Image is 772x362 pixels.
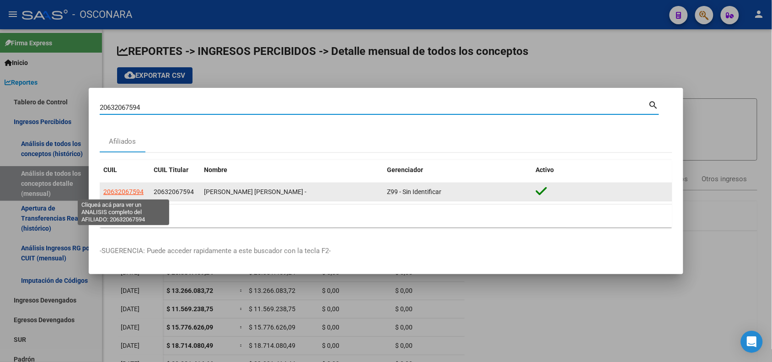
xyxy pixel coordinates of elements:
[109,136,136,147] div: Afiliados
[100,205,672,227] div: 1 total
[649,99,659,110] mat-icon: search
[103,188,144,195] span: 20632067594
[154,188,194,195] span: 20632067594
[387,166,423,173] span: Gerenciador
[387,188,441,195] span: Z99 - Sin Identificar
[154,166,188,173] span: CUIL Titular
[204,166,227,173] span: Nombre
[204,187,380,197] div: [PERSON_NAME] [PERSON_NAME] -
[100,246,672,256] p: -SUGERENCIA: Puede acceder rapidamente a este buscador con la tecla F2-
[383,160,532,180] datatable-header-cell: Gerenciador
[536,166,554,173] span: Activo
[100,160,150,180] datatable-header-cell: CUIL
[103,166,117,173] span: CUIL
[150,160,200,180] datatable-header-cell: CUIL Titular
[532,160,672,180] datatable-header-cell: Activo
[200,160,383,180] datatable-header-cell: Nombre
[741,331,763,353] div: Open Intercom Messenger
